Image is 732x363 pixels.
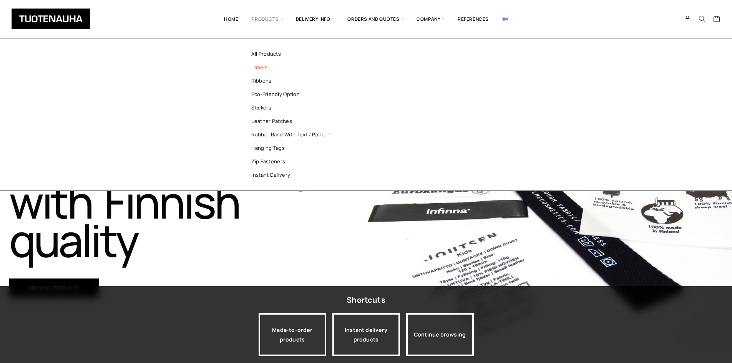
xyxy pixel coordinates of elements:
h1: Brand labels, ribbons and tags with Finnish quality [9,106,365,259]
span: Browse products [29,286,79,290]
a: References [451,6,495,32]
button: Search [695,15,709,22]
a: Browse products [9,278,99,298]
a: Instant delivery [239,168,350,182]
img: Suomi [502,17,508,21]
a: Hanging tags [239,141,350,155]
div: Shortcuts [347,293,385,307]
a: Home [217,6,245,32]
span: Company [410,6,451,32]
a: Instant delivery products [332,313,400,356]
a: Labels [239,61,350,74]
a: Ribbons [239,74,350,88]
img: Tuotenauha Oy [12,8,90,29]
a: Leather patches [239,114,350,128]
span: Delivery info [289,6,341,32]
span: Products [245,6,289,32]
a: Eco-friendly option [239,88,350,101]
div: Continue browsing [406,313,474,356]
a: Stickers [239,101,350,114]
a: All products [239,47,350,61]
a: Made-to-order products [259,313,326,356]
a: Cart [713,15,720,24]
span: Orders and quotes [341,6,410,32]
a: My Account [680,15,695,22]
a: Zip fasteners [239,155,350,168]
a: Rubber band with text / pattern [239,128,350,141]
